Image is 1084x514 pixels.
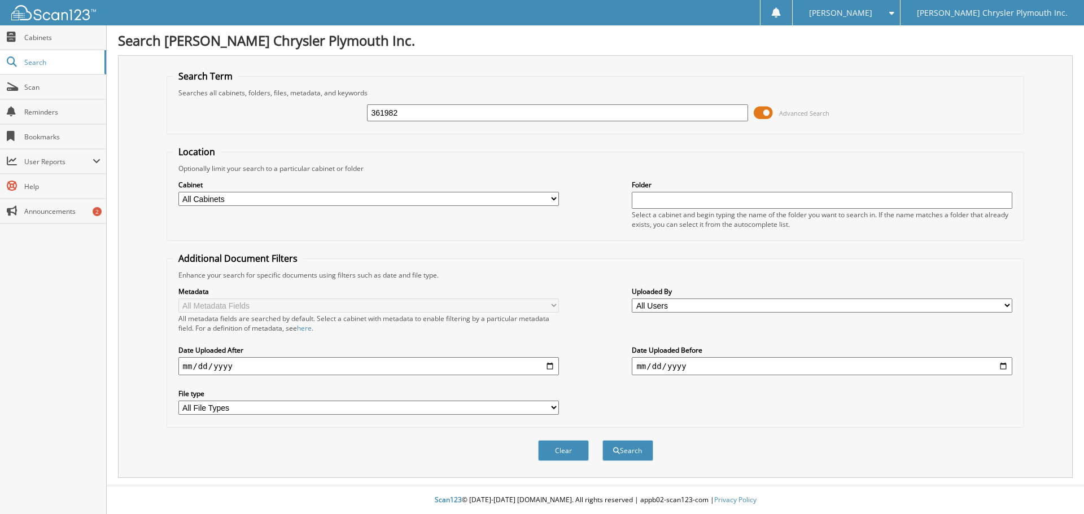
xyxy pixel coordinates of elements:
[11,5,96,20] img: scan123-logo-white.svg
[632,180,1012,190] label: Folder
[24,82,100,92] span: Scan
[178,357,559,375] input: start
[632,345,1012,355] label: Date Uploaded Before
[24,132,100,142] span: Bookmarks
[538,440,589,461] button: Clear
[93,207,102,216] div: 2
[779,109,829,117] span: Advanced Search
[24,157,93,166] span: User Reports
[24,207,100,216] span: Announcements
[602,440,653,461] button: Search
[714,495,757,504] a: Privacy Policy
[173,88,1019,98] div: Searches all cabinets, folders, files, metadata, and keywords
[173,146,221,158] legend: Location
[178,389,559,398] label: File type
[632,357,1012,375] input: end
[24,33,100,42] span: Cabinets
[178,314,559,333] div: All metadata fields are searched by default. Select a cabinet with metadata to enable filtering b...
[173,70,238,82] legend: Search Term
[24,58,99,67] span: Search
[173,164,1019,173] div: Optionally limit your search to a particular cabinet or folder
[632,210,1012,229] div: Select a cabinet and begin typing the name of the folder you want to search in. If the name match...
[178,180,559,190] label: Cabinet
[173,252,303,265] legend: Additional Document Filters
[24,107,100,117] span: Reminders
[118,31,1073,50] h1: Search [PERSON_NAME] Chrysler Plymouth Inc.
[178,345,559,355] label: Date Uploaded After
[297,323,312,333] a: here
[632,287,1012,296] label: Uploaded By
[435,495,462,504] span: Scan123
[809,10,872,16] span: [PERSON_NAME]
[917,10,1068,16] span: [PERSON_NAME] Chrysler Plymouth Inc.
[178,287,559,296] label: Metadata
[24,182,100,191] span: Help
[173,270,1019,280] div: Enhance your search for specific documents using filters such as date and file type.
[107,486,1084,514] div: © [DATE]-[DATE] [DOMAIN_NAME]. All rights reserved | appb02-scan123-com |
